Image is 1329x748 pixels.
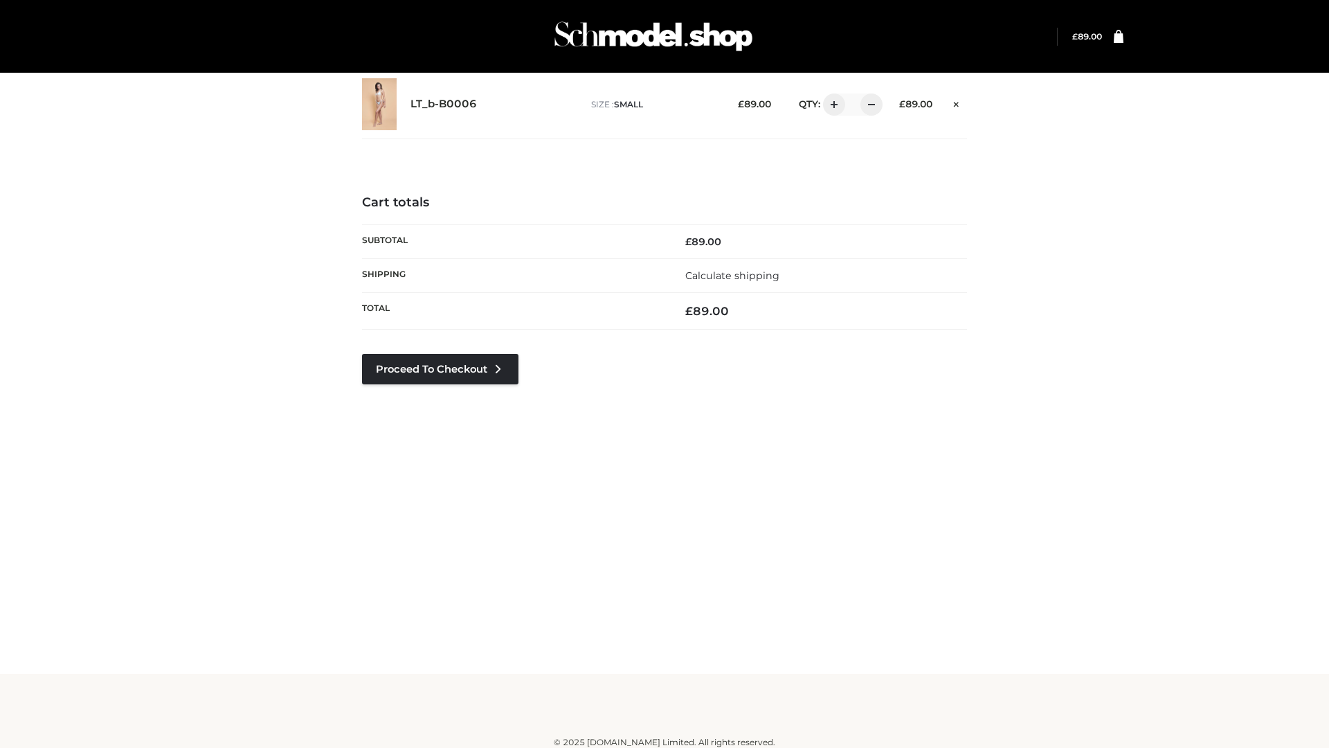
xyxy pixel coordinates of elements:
bdi: 89.00 [899,98,932,109]
img: Schmodel Admin 964 [550,9,757,64]
span: £ [738,98,744,109]
div: QTY: [785,93,878,116]
h4: Cart totals [362,195,967,211]
th: Shipping [362,258,664,292]
th: Subtotal [362,224,664,258]
a: Calculate shipping [685,269,779,282]
bdi: 89.00 [738,98,771,109]
bdi: 89.00 [685,235,721,248]
p: size : [591,98,716,111]
bdi: 89.00 [1072,31,1102,42]
a: Remove this item [946,93,967,112]
span: SMALL [614,99,643,109]
span: £ [899,98,905,109]
a: £89.00 [1072,31,1102,42]
span: £ [1072,31,1078,42]
th: Total [362,293,664,330]
span: £ [685,304,693,318]
bdi: 89.00 [685,304,729,318]
span: £ [685,235,691,248]
a: LT_b-B0006 [410,98,477,111]
a: Proceed to Checkout [362,354,518,384]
